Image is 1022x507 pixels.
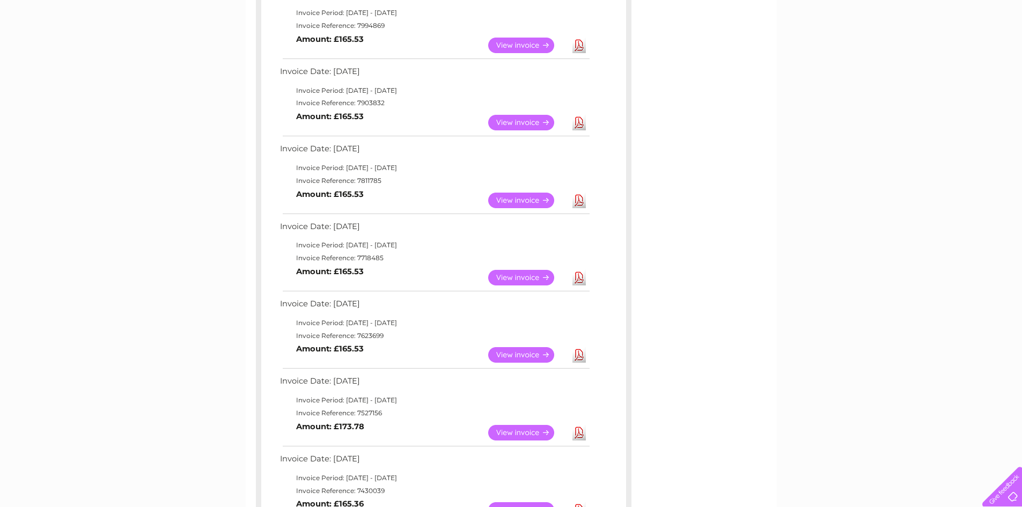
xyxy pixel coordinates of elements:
[296,267,364,276] b: Amount: £165.53
[277,6,591,19] td: Invoice Period: [DATE] - [DATE]
[36,28,91,61] img: logo.png
[488,115,567,130] a: View
[860,46,884,54] a: Energy
[296,34,364,44] b: Amount: £165.53
[277,161,591,174] td: Invoice Period: [DATE] - [DATE]
[277,484,591,497] td: Invoice Reference: 7430039
[277,252,591,264] td: Invoice Reference: 7718485
[258,6,765,52] div: Clear Business is a trading name of Verastar Limited (registered in [GEOGRAPHIC_DATA] No. 3667643...
[572,38,586,53] a: Download
[572,193,586,208] a: Download
[277,239,591,252] td: Invoice Period: [DATE] - [DATE]
[572,347,586,363] a: Download
[820,5,894,19] a: 0333 014 3131
[572,270,586,285] a: Download
[277,19,591,32] td: Invoice Reference: 7994869
[277,452,591,472] td: Invoice Date: [DATE]
[277,394,591,407] td: Invoice Period: [DATE] - [DATE]
[488,270,567,285] a: View
[277,329,591,342] td: Invoice Reference: 7623699
[277,374,591,394] td: Invoice Date: [DATE]
[488,193,567,208] a: View
[277,64,591,84] td: Invoice Date: [DATE]
[488,425,567,440] a: View
[833,46,854,54] a: Water
[277,174,591,187] td: Invoice Reference: 7811785
[951,46,977,54] a: Contact
[987,46,1012,54] a: Log out
[572,115,586,130] a: Download
[929,46,944,54] a: Blog
[277,407,591,420] td: Invoice Reference: 7527156
[277,472,591,484] td: Invoice Period: [DATE] - [DATE]
[277,142,591,161] td: Invoice Date: [DATE]
[277,317,591,329] td: Invoice Period: [DATE] - [DATE]
[572,425,586,440] a: Download
[296,189,364,199] b: Amount: £165.53
[488,38,567,53] a: View
[296,112,364,121] b: Amount: £165.53
[277,84,591,97] td: Invoice Period: [DATE] - [DATE]
[277,219,591,239] td: Invoice Date: [DATE]
[277,97,591,109] td: Invoice Reference: 7903832
[296,422,364,431] b: Amount: £173.78
[277,297,591,317] td: Invoice Date: [DATE]
[890,46,922,54] a: Telecoms
[296,344,364,354] b: Amount: £165.53
[488,347,567,363] a: View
